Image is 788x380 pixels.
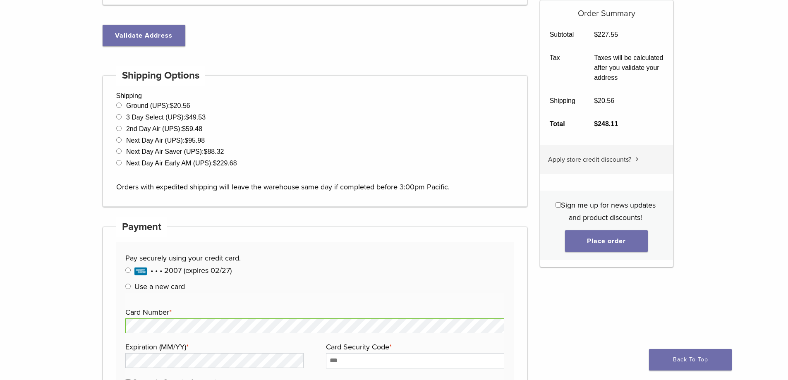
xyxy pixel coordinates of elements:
[125,252,504,264] p: Pay securely using your credit card.
[134,267,147,275] img: American Express
[635,157,639,161] img: caret.svg
[594,31,618,38] bdi: 227.55
[594,31,598,38] span: $
[556,202,561,208] input: Sign me up for news updates and product discounts!
[561,201,656,222] span: Sign me up for news updates and product discounts!
[182,125,202,132] bdi: 59.48
[125,341,302,353] label: Expiration (MM/YY)
[594,97,598,104] span: $
[126,137,205,144] label: Next Day Air (UPS):
[185,114,206,121] bdi: 49.53
[565,230,648,252] button: Place order
[540,0,673,19] h5: Order Summary
[170,102,174,109] span: $
[540,112,585,136] th: Total
[182,125,186,132] span: $
[540,89,585,112] th: Shipping
[204,148,208,155] span: $
[170,102,190,109] bdi: 20.56
[116,217,168,237] h4: Payment
[184,137,205,144] bdi: 95.98
[116,168,514,193] p: Orders with expedited shipping will leave the warehouse same day if completed before 3:00pm Pacific.
[585,46,673,89] td: Taxes will be calculated after you validate your address
[125,306,502,318] label: Card Number
[103,25,185,46] button: Validate Address
[185,114,189,121] span: $
[126,160,237,167] label: Next Day Air Early AM (UPS):
[540,46,585,89] th: Tax
[649,349,732,370] a: Back To Top
[326,341,502,353] label: Card Security Code
[103,75,528,207] div: Shipping
[540,23,585,46] th: Subtotal
[126,148,224,155] label: Next Day Air Saver (UPS):
[594,97,614,104] bdi: 20.56
[594,120,618,127] bdi: 248.11
[594,120,598,127] span: $
[126,102,190,109] label: Ground (UPS):
[126,114,206,121] label: 3 Day Select (UPS):
[548,155,631,164] span: Apply store credit discounts?
[184,137,188,144] span: $
[213,160,237,167] bdi: 229.68
[134,266,232,275] span: • • • 2007 (expires 02/27)
[134,282,185,291] label: Use a new card
[204,148,224,155] bdi: 88.32
[126,125,202,132] label: 2nd Day Air (UPS):
[213,160,217,167] span: $
[116,66,206,86] h4: Shipping Options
